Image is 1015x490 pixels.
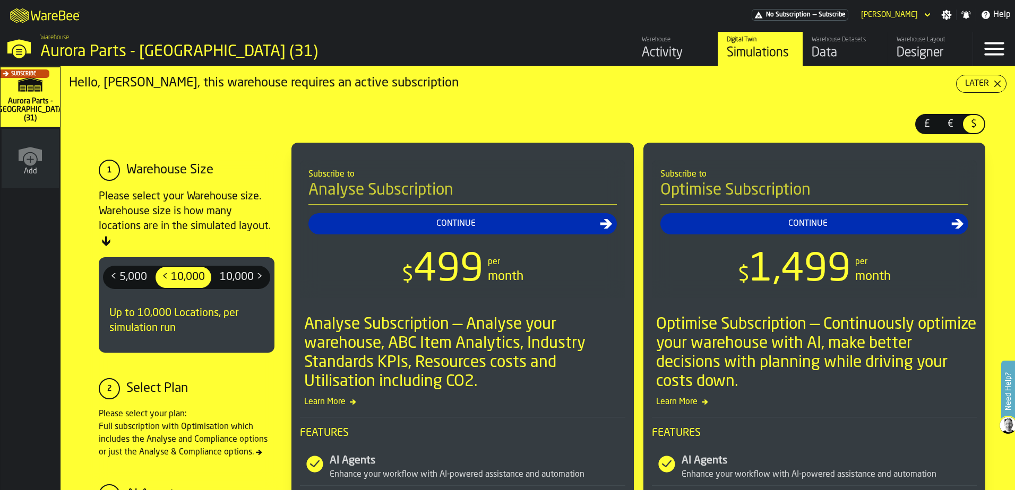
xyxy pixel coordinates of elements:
[308,168,617,181] div: Subscribe to
[488,268,523,285] div: month
[766,11,811,19] span: No Subscription
[212,266,270,289] label: button-switch-multi-10,000 >
[857,8,933,21] div: DropdownMenuValue-Bob Lueken Lueken
[40,42,327,62] div: Aurora Parts - [GEOGRAPHIC_DATA] (31)
[812,45,879,62] div: Data
[855,256,867,268] div: per
[976,8,1015,21] label: button-toggle-Help
[660,168,969,181] div: Subscribe to
[402,265,414,286] span: $
[752,9,848,21] div: Menu Subscription
[652,426,977,441] span: Features
[660,181,969,205] h4: Optimise Subscription
[313,217,600,230] div: Continue
[99,378,120,399] div: 2
[956,75,1007,93] button: button-Later
[937,10,956,20] label: button-toggle-Settings
[304,315,625,391] div: Analyse Subscription — Analyse your warehouse, ABC Item Analytics, Industry Standards KPIs, Resou...
[24,167,37,176] span: Add
[965,117,982,131] span: $
[656,315,977,391] div: Optimise Subscription — Continuously optimize your warehouse with AI, make better decisions with ...
[718,32,803,66] a: link-to-/wh/i/aa2e4adb-2cd5-4688-aa4a-ec82bcf75d46/simulations
[993,8,1011,21] span: Help
[103,297,270,344] div: Up to 10,000 Locations, per simulation run
[1,67,60,129] a: link-to-/wh/i/aa2e4adb-2cd5-4688-aa4a-ec82bcf75d46/simulations
[961,77,993,90] div: Later
[330,468,625,481] div: Enhance your workflow with AI-powered assistance and automation
[660,213,969,234] button: button-Continue
[488,256,500,268] div: per
[665,217,952,230] div: Continue
[750,251,851,290] span: 1,499
[942,117,959,131] span: €
[99,160,120,181] div: 1
[126,380,188,397] div: Select Plan
[308,213,617,234] button: button-Continue
[962,114,985,134] label: button-switch-multi-$
[642,36,709,43] div: Warehouse
[918,117,935,131] span: £
[738,265,750,286] span: $
[106,269,151,286] span: < 5,000
[888,32,973,66] a: link-to-/wh/i/aa2e4adb-2cd5-4688-aa4a-ec82bcf75d46/designer
[308,181,617,205] h4: Analyse Subscription
[897,45,964,62] div: Designer
[963,115,984,133] div: thumb
[973,32,1015,66] label: button-toggle-Menu
[727,36,794,43] div: Digital Twin
[40,34,69,41] span: Warehouse
[154,266,212,289] label: button-switch-multi-< 10,000
[861,11,918,19] div: DropdownMenuValue-Bob Lueken Lueken
[855,268,891,285] div: month
[300,396,625,408] span: Learn More
[1002,362,1014,421] label: Need Help?
[633,32,718,66] a: link-to-/wh/i/aa2e4adb-2cd5-4688-aa4a-ec82bcf75d46/feed/
[69,75,956,92] div: Hello, [PERSON_NAME], this warehouse requires an active subscription
[11,71,36,77] span: Subscribe
[156,267,211,288] div: thumb
[939,114,962,134] label: button-switch-multi-€
[2,129,59,190] a: link-to-/wh/new
[682,468,977,481] div: Enhance your workflow with AI-powered assistance and automation
[414,251,484,290] span: 499
[940,115,961,133] div: thumb
[126,162,213,179] div: Warehouse Size
[99,408,274,459] div: Please select your plan: Full subscription with Optimisation which includes the Analyse and Compl...
[813,11,816,19] span: —
[99,189,274,249] div: Please select your Warehouse size. Warehouse size is how many locations are in the simulated layout.
[727,45,794,62] div: Simulations
[300,426,625,441] span: Features
[642,45,709,62] div: Activity
[957,10,976,20] label: button-toggle-Notifications
[104,267,153,288] div: thumb
[916,115,937,133] div: thumb
[652,396,977,408] span: Learn More
[812,36,879,43] div: Warehouse Datasets
[897,36,964,43] div: Warehouse Layout
[330,453,625,468] div: AI Agents
[103,266,154,289] label: button-switch-multi-< 5,000
[213,267,269,288] div: thumb
[819,11,846,19] span: Subscribe
[803,32,888,66] a: link-to-/wh/i/aa2e4adb-2cd5-4688-aa4a-ec82bcf75d46/data
[216,269,267,286] span: 10,000 >
[682,453,977,468] div: AI Agents
[915,114,939,134] label: button-switch-multi-£
[158,269,209,286] span: < 10,000
[752,9,848,21] a: link-to-/wh/i/aa2e4adb-2cd5-4688-aa4a-ec82bcf75d46/pricing/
